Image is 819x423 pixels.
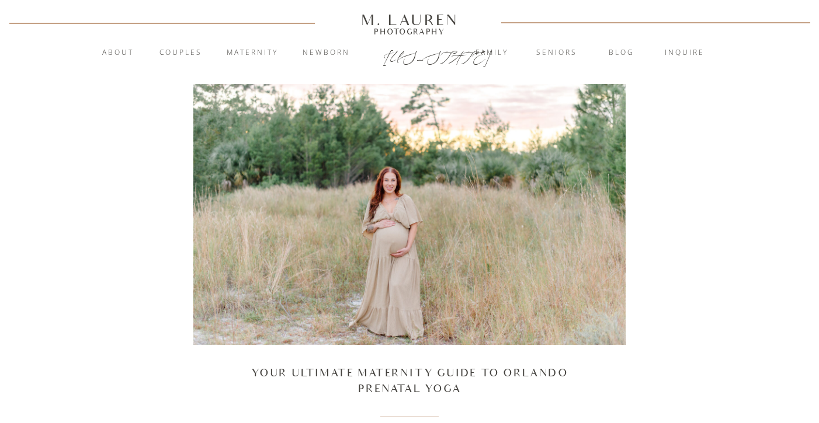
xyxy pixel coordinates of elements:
a: Family [460,47,523,59]
a: [US_STATE] [383,48,436,62]
img: Pregnant mother stands in a field at sunset holding her belly and smiling at the camera Orlando P... [193,84,626,345]
a: About [95,47,140,59]
a: Photography [356,29,463,34]
a: Couples [149,47,212,59]
a: Seniors [525,47,588,59]
a: blog [590,47,653,59]
a: Maternity [221,47,284,59]
a: M. Lauren [326,13,493,26]
h1: Your Ultimate Maternity Guide to Orlando Prenatal Yoga [231,365,588,397]
a: inquire [653,47,716,59]
a: Newborn [294,47,358,59]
